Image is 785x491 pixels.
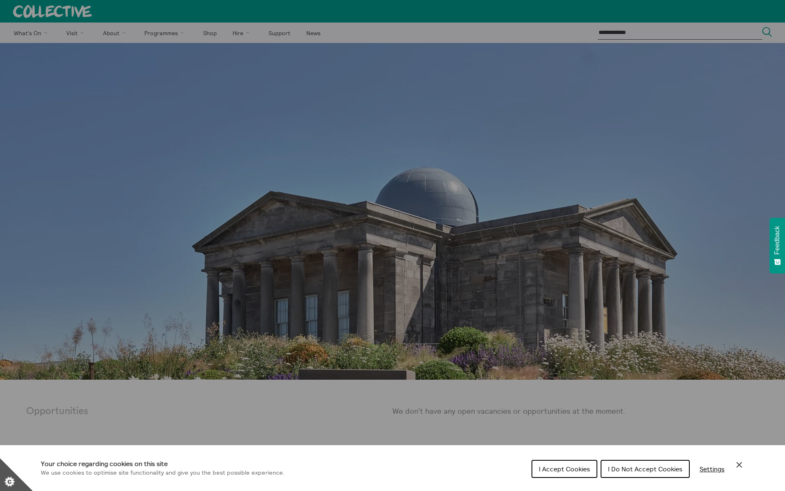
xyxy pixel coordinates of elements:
p: We use cookies to optimise site functionality and give you the best possible experience. [41,468,285,477]
button: Close Cookie Control [734,460,744,470]
button: Settings [693,461,731,477]
span: I Accept Cookies [539,465,590,473]
button: Feedback - Show survey [769,218,785,273]
h1: Your choice regarding cookies on this site [41,459,285,468]
span: Feedback [774,226,781,255]
button: I Accept Cookies [532,460,597,478]
span: Settings [700,465,724,473]
button: I Do Not Accept Cookies [601,460,690,478]
span: I Do Not Accept Cookies [608,465,682,473]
